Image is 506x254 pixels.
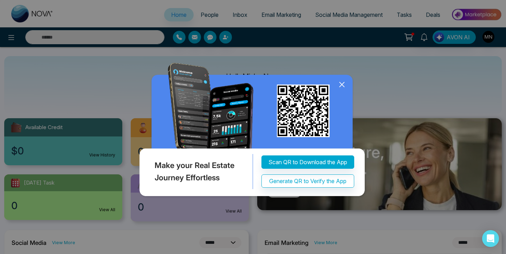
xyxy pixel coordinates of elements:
div: Open Intercom Messenger [482,230,499,247]
div: Make your Real Estate Journey Effortless [138,154,253,189]
img: QRModal [138,63,368,199]
button: Scan QR to Download the App [261,155,354,169]
img: qr_for_download_app.png [277,85,330,137]
button: Generate QR to Verify the App [261,174,354,188]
